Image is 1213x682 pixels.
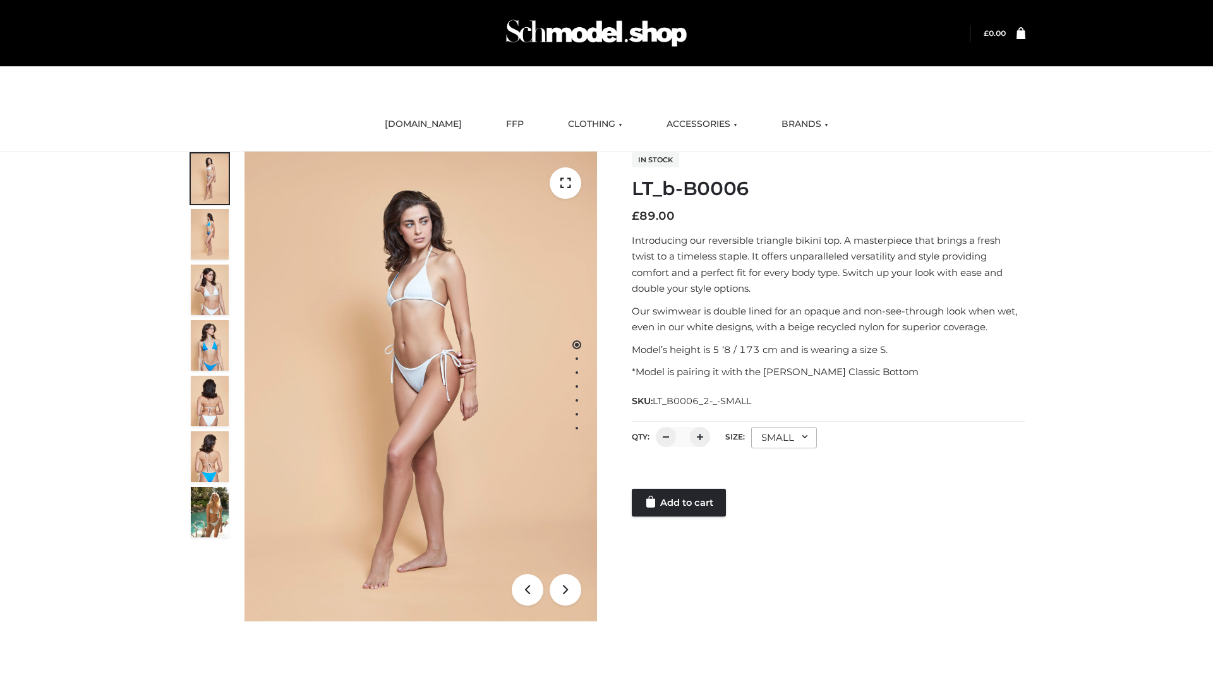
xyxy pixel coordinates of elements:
[632,209,639,223] span: £
[984,28,1006,38] a: £0.00
[632,152,679,167] span: In stock
[191,265,229,315] img: ArielClassicBikiniTop_CloudNine_AzureSky_OW114ECO_3-scaled.jpg
[191,431,229,482] img: ArielClassicBikiniTop_CloudNine_AzureSky_OW114ECO_8-scaled.jpg
[191,376,229,426] img: ArielClassicBikiniTop_CloudNine_AzureSky_OW114ECO_7-scaled.jpg
[632,364,1025,380] p: *Model is pairing it with the [PERSON_NAME] Classic Bottom
[558,111,632,138] a: CLOTHING
[632,232,1025,297] p: Introducing our reversible triangle bikini top. A masterpiece that brings a fresh twist to a time...
[751,427,817,448] div: SMALL
[632,432,649,441] label: QTY:
[191,320,229,371] img: ArielClassicBikiniTop_CloudNine_AzureSky_OW114ECO_4-scaled.jpg
[653,395,751,407] span: LT_B0006_2-_-SMALL
[632,209,675,223] bdi: 89.00
[632,177,1025,200] h1: LT_b-B0006
[984,28,1006,38] bdi: 0.00
[632,489,726,517] a: Add to cart
[632,342,1025,358] p: Model’s height is 5 ‘8 / 173 cm and is wearing a size S.
[657,111,747,138] a: ACCESSORIES
[375,111,471,138] a: [DOMAIN_NAME]
[191,487,229,537] img: Arieltop_CloudNine_AzureSky2.jpg
[725,432,745,441] label: Size:
[244,152,597,621] img: ArielClassicBikiniTop_CloudNine_AzureSky_OW114ECO_1
[772,111,838,138] a: BRANDS
[497,111,533,138] a: FFP
[984,28,989,38] span: £
[191,153,229,204] img: ArielClassicBikiniTop_CloudNine_AzureSky_OW114ECO_1-scaled.jpg
[191,209,229,260] img: ArielClassicBikiniTop_CloudNine_AzureSky_OW114ECO_2-scaled.jpg
[632,303,1025,335] p: Our swimwear is double lined for an opaque and non-see-through look when wet, even in our white d...
[632,393,752,409] span: SKU:
[502,8,691,58] img: Schmodel Admin 964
